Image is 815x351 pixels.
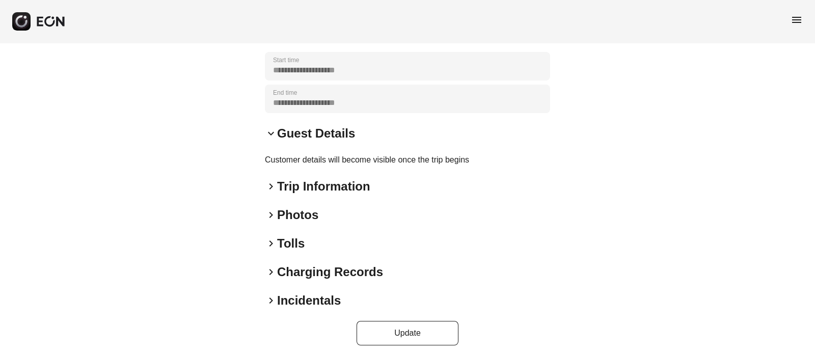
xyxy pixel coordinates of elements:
span: keyboard_arrow_right [265,180,277,193]
h2: Photos [277,207,318,223]
h2: Incidentals [277,292,341,309]
span: menu [791,14,803,26]
h2: Trip Information [277,178,370,195]
span: keyboard_arrow_down [265,127,277,140]
span: keyboard_arrow_right [265,209,277,221]
h2: Guest Details [277,125,355,142]
span: keyboard_arrow_right [265,266,277,278]
span: keyboard_arrow_right [265,237,277,250]
button: Update [357,321,458,345]
h2: Charging Records [277,264,383,280]
p: Customer details will become visible once the trip begins [265,154,550,166]
h2: Tolls [277,235,305,252]
span: keyboard_arrow_right [265,294,277,307]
